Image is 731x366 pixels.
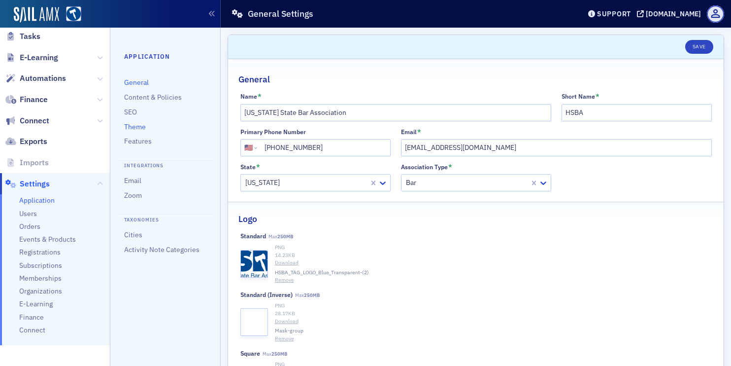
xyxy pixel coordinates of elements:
[637,10,704,17] button: [DOMAIN_NAME]
[238,73,270,86] h2: General
[240,163,256,171] div: State
[20,31,40,42] span: Tasks
[124,78,149,87] a: General
[275,276,294,284] button: Remove
[596,93,599,100] abbr: This field is required
[14,7,59,23] img: SailAMX
[238,213,257,225] h2: Logo
[20,94,48,105] span: Finance
[597,9,631,18] div: Support
[5,31,40,42] a: Tasks
[401,163,448,171] div: Association Type
[275,269,369,277] span: HSBA_TAG_LOGO_Blue_Transparent-(2)
[20,136,47,147] span: Exports
[19,222,40,231] a: Orders
[20,73,66,84] span: Automations
[20,179,50,189] span: Settings
[5,115,49,126] a: Connect
[275,318,712,326] a: Download
[244,143,253,153] div: 🇺🇸
[19,235,76,244] a: Events & Products
[646,9,701,18] div: [DOMAIN_NAME]
[275,244,712,252] div: PNG
[275,335,294,343] button: Remove
[20,115,49,126] span: Connect
[240,291,293,298] div: Standard (Inverse)
[124,137,152,146] a: Features
[5,179,50,189] a: Settings
[19,274,62,283] a: Memberships
[295,292,320,298] span: Max
[5,52,58,63] a: E-Learning
[5,73,66,84] a: Automations
[685,40,713,54] button: Save
[19,326,45,335] a: Connect
[417,128,421,135] abbr: This field is required
[275,327,303,335] span: Mask-group
[275,259,712,267] a: Download
[240,128,306,136] div: Primary Phone Number
[124,93,182,102] a: Content & Policies
[66,6,81,22] img: SailAMX
[304,292,320,298] span: 250MB
[19,209,37,219] a: Users
[275,310,712,318] div: 28.17 KB
[240,93,257,100] div: Name
[19,196,55,205] a: Application
[240,232,266,240] div: Standard
[19,313,44,322] a: Finance
[263,351,287,357] span: Max
[124,108,137,116] a: SEO
[124,122,146,131] a: Theme
[20,52,58,63] span: E-Learning
[19,287,62,296] a: Organizations
[562,93,595,100] div: Short Name
[275,302,712,310] div: PNG
[248,8,313,20] h1: General Settings
[124,191,142,200] a: Zoom
[5,157,49,168] a: Imports
[19,261,62,270] a: Subscriptions
[258,93,262,100] abbr: This field is required
[5,136,47,147] a: Exports
[124,230,142,239] a: Cities
[117,214,213,223] h4: Taxonomies
[20,157,49,168] span: Imports
[19,299,53,309] a: E-Learning
[271,351,287,357] span: 250MB
[448,163,452,170] abbr: This field is required
[401,128,417,136] div: Email
[268,233,293,240] span: Max
[124,245,199,254] a: Activity Note Categories
[117,160,213,170] h4: Integrations
[19,248,61,257] a: Registrations
[275,252,712,259] div: 14.23 KB
[124,176,141,185] a: Email
[707,5,724,23] span: Profile
[256,163,260,170] abbr: This field is required
[59,6,81,23] a: View Homepage
[124,52,206,61] h4: Application
[277,233,293,240] span: 250MB
[240,350,260,357] div: Square
[5,94,48,105] a: Finance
